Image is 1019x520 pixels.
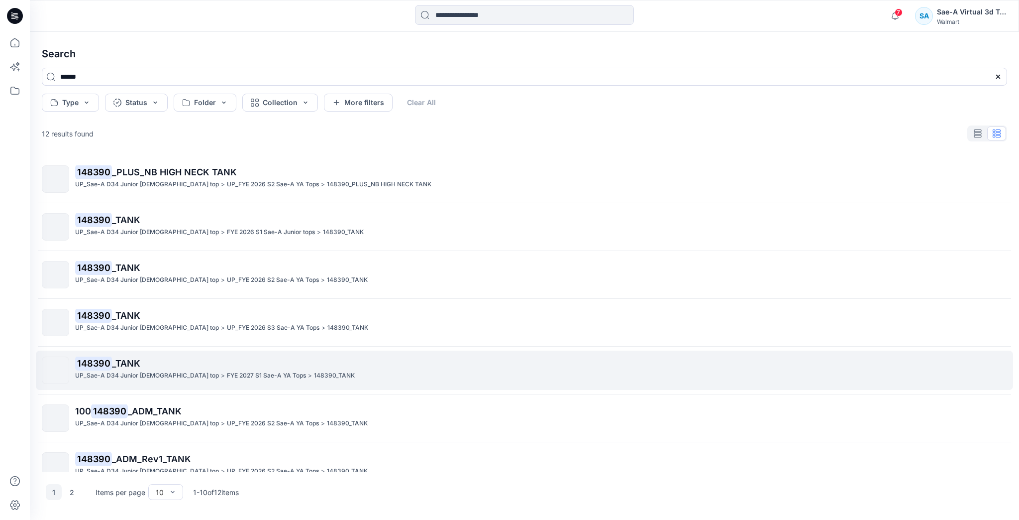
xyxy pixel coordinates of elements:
mark: 148390 [75,260,112,274]
p: > [221,275,225,285]
div: Walmart [937,18,1007,25]
span: _TANK [112,358,140,369]
p: > [321,179,325,190]
p: > [317,227,321,238]
p: 12 results found [42,129,94,139]
span: _ADM_TANK [128,406,182,416]
p: UP_Sae-A D34 Junior ladies top [75,275,219,285]
span: 7 [895,8,903,16]
p: > [221,371,225,381]
span: _TANK [112,310,140,321]
p: > [221,179,225,190]
p: UP_Sae-A D34 Junior ladies top [75,323,219,333]
button: Status [105,94,168,112]
a: 148390_TANKUP_Sae-A D34 Junior [DEMOGRAPHIC_DATA] top>FYE 2026 S1 Sae-A Junior tops>148390_TANK [36,207,1013,247]
p: 1 - 10 of 12 items [193,487,239,498]
a: 148390_TANKUP_Sae-A D34 Junior [DEMOGRAPHIC_DATA] top>FYE 2027 S1 Sae-A YA Tops>148390_TANK [36,351,1013,390]
p: > [321,323,325,333]
div: SA [915,7,933,25]
p: 148390_TANK [314,371,355,381]
p: 148390_TANK [327,275,368,285]
p: > [221,418,225,429]
p: 148390_PLUS_NB HIGH NECK TANK [327,179,431,190]
p: UP_FYE 2026 S3 Sae-A YA Tops [227,323,319,333]
button: Collection [242,94,318,112]
mark: 148390 [75,213,112,227]
p: 148390_TANK [327,323,368,333]
p: > [308,371,312,381]
div: 10 [156,487,164,498]
span: _PLUS_NB HIGH NECK TANK [112,167,237,177]
mark: 148390 [75,356,112,370]
p: > [321,275,325,285]
p: > [321,418,325,429]
p: UP_FYE 2026 S2 Sae-A YA Tops [227,418,319,429]
span: _TANK [112,262,140,273]
button: 1 [46,484,62,500]
mark: 148390 [75,308,112,322]
mark: 148390 [91,404,128,418]
a: 148390_PLUS_NB HIGH NECK TANKUP_Sae-A D34 Junior [DEMOGRAPHIC_DATA] top>UP_FYE 2026 S2 Sae-A YA T... [36,159,1013,199]
span: 100 [75,406,91,416]
span: _ADM_Rev1_TANK [112,454,191,464]
p: UP_FYE 2026 S2 Sae-A YA Tops [227,275,319,285]
button: 2 [64,484,80,500]
div: Sae-A Virtual 3d Team [937,6,1007,18]
p: UP_Sae-A D34 Junior ladies top [75,418,219,429]
span: _TANK [112,215,140,225]
mark: 148390 [75,452,112,466]
p: 148390_TANK [327,466,368,477]
a: 100148390_ADM_TANKUP_Sae-A D34 Junior [DEMOGRAPHIC_DATA] top>UP_FYE 2026 S2 Sae-A YA Tops>148390_... [36,398,1013,438]
p: UP_Sae-A D34 Junior ladies top [75,466,219,477]
p: FYE 2026 S1 Sae-A Junior tops [227,227,315,238]
p: 148390_TANK [327,418,368,429]
button: Folder [174,94,236,112]
mark: 148390 [75,165,112,179]
a: 148390_TANKUP_Sae-A D34 Junior [DEMOGRAPHIC_DATA] top>UP_FYE 2026 S3 Sae-A YA Tops>148390_TANK [36,303,1013,342]
button: More filters [324,94,393,112]
a: 148390_TANKUP_Sae-A D34 Junior [DEMOGRAPHIC_DATA] top>UP_FYE 2026 S2 Sae-A YA Tops>148390_TANK [36,255,1013,294]
p: > [221,227,225,238]
p: > [221,466,225,477]
a: 148390_ADM_Rev1_TANKUP_Sae-A D34 Junior [DEMOGRAPHIC_DATA] top>UP_FYE 2026 S2 Sae-A YA Tops>14839... [36,446,1013,486]
p: UP_FYE 2026 S2 Sae-A YA Tops [227,466,319,477]
p: UP_Sae-A D34 Junior ladies top [75,227,219,238]
p: > [321,466,325,477]
p: FYE 2027 S1 Sae-A YA Tops [227,371,306,381]
h4: Search [34,40,1015,68]
p: UP_FYE 2026 S2 Sae-A YA Tops [227,179,319,190]
button: Type [42,94,99,112]
p: UP_Sae-A D34 Junior ladies top [75,371,219,381]
p: > [221,323,225,333]
p: 148390_TANK [323,227,364,238]
p: UP_Sae-A D34 Junior ladies top [75,179,219,190]
p: Items per page [96,487,145,498]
